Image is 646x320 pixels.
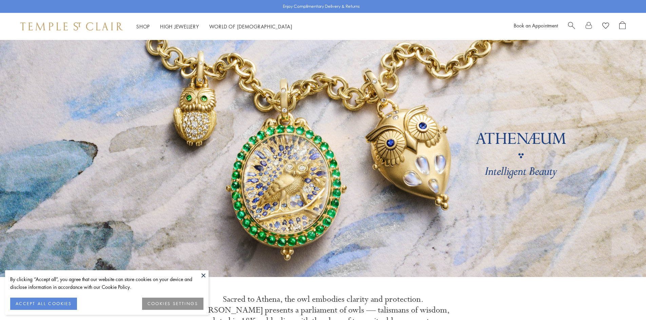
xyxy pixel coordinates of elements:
[10,275,203,291] div: By clicking “Accept all”, you agree that our website can store cookies on your device and disclos...
[619,21,626,31] a: Open Shopping Bag
[602,21,609,31] a: View Wishlist
[209,23,292,30] a: World of [DEMOGRAPHIC_DATA]World of [DEMOGRAPHIC_DATA]
[160,23,199,30] a: High JewelleryHigh Jewellery
[136,22,292,31] nav: Main navigation
[514,22,558,29] a: Book an Appointment
[283,3,360,10] p: Enjoy Complimentary Delivery & Returns
[136,23,150,30] a: ShopShop
[568,21,575,31] a: Search
[142,298,203,310] button: COOKIES SETTINGS
[10,298,77,310] button: ACCEPT ALL COOKIES
[20,22,123,30] img: Temple St. Clair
